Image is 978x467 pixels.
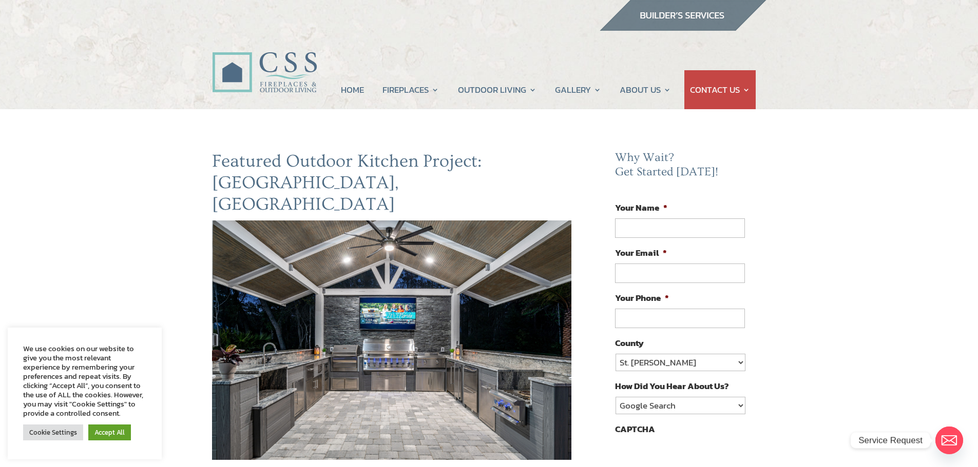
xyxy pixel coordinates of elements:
[555,70,601,109] a: GALLERY
[382,70,439,109] a: FIREPLACES
[23,424,83,440] a: Cookie Settings
[212,151,571,220] h1: Featured Outdoor Kitchen Project: [GEOGRAPHIC_DATA], [GEOGRAPHIC_DATA]
[620,70,671,109] a: ABOUT US
[212,220,571,460] img: outdoor-kitchen-st.augustineFL
[615,202,667,213] label: Your Name
[615,292,669,303] label: Your Phone
[341,70,364,109] a: HOME
[615,151,753,184] h2: Why Wait? Get Started [DATE]!
[615,247,667,258] label: Your Email
[615,337,644,349] label: County
[599,21,766,34] a: builder services construction supply
[23,344,146,418] div: We use cookies on our website to give you the most relevant experience by remembering your prefer...
[212,24,317,98] img: CSS Fireplaces & Outdoor Living (Formerly Construction Solutions & Supply)- Jacksonville Ormond B...
[935,427,963,454] a: Email
[615,423,655,435] label: CAPTCHA
[615,380,729,392] label: How Did You Hear About Us?
[88,424,131,440] a: Accept All
[690,70,750,109] a: CONTACT US
[458,70,536,109] a: OUTDOOR LIVING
